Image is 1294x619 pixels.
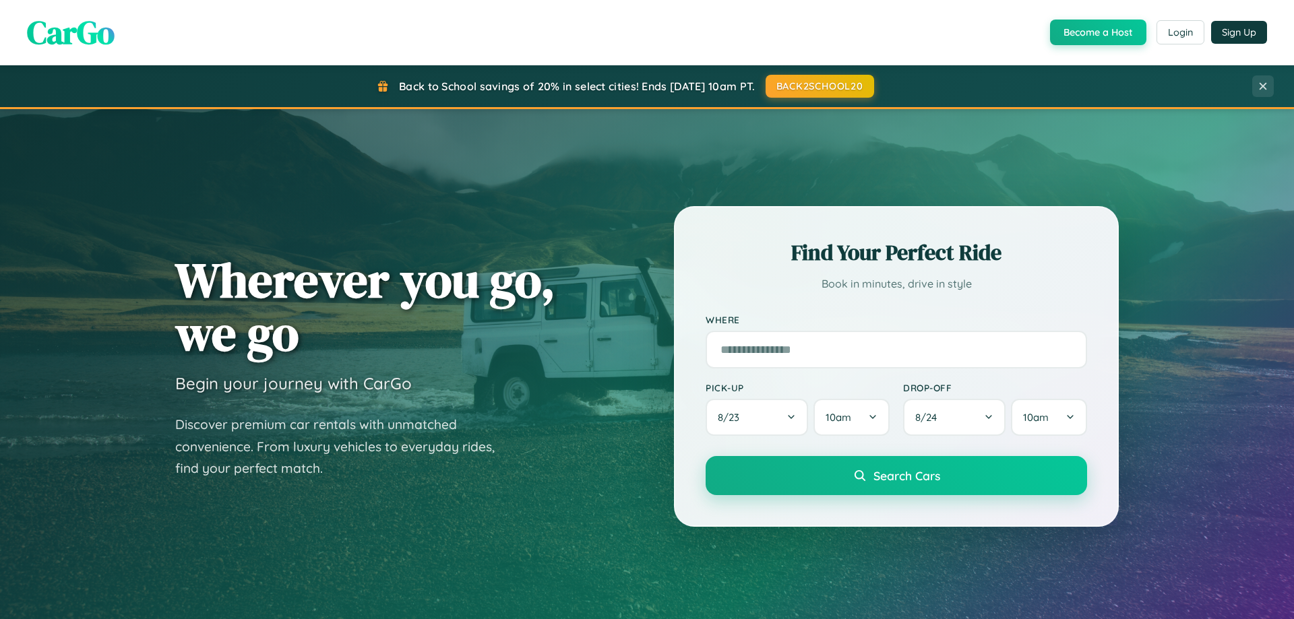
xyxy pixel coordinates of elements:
span: 10am [826,411,851,424]
span: Back to School savings of 20% in select cities! Ends [DATE] 10am PT. [399,79,755,93]
button: Login [1157,20,1204,44]
span: 10am [1023,411,1049,424]
p: Book in minutes, drive in style [706,274,1087,294]
h1: Wherever you go, we go [175,253,555,360]
span: 8 / 24 [915,411,944,424]
label: Pick-up [706,382,890,393]
button: BACK2SCHOOL20 [766,75,874,98]
label: Where [706,314,1087,325]
button: 8/24 [903,399,1006,436]
button: 10am [1011,399,1087,436]
span: Search Cars [873,468,940,483]
button: Search Cars [706,456,1087,495]
span: 8 / 23 [718,411,746,424]
button: Become a Host [1050,20,1146,45]
h2: Find Your Perfect Ride [706,238,1087,267]
span: CarGo [27,10,115,55]
label: Drop-off [903,382,1087,393]
h3: Begin your journey with CarGo [175,373,412,393]
button: 10am [813,399,890,436]
p: Discover premium car rentals with unmatched convenience. From luxury vehicles to everyday rides, ... [175,414,512,480]
button: 8/23 [706,399,808,436]
button: Sign Up [1211,21,1267,44]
